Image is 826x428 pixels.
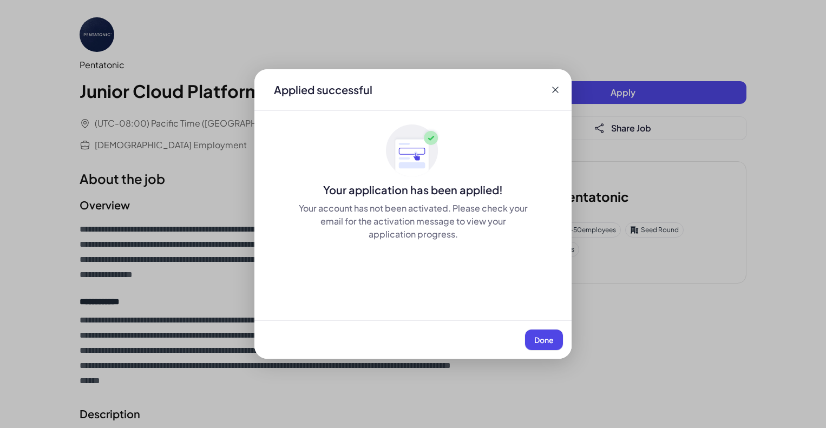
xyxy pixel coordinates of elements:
button: Done [525,330,563,350]
div: Your account has not been activated. Please check your email for the activation message to view y... [298,202,528,241]
span: Done [534,335,554,345]
div: Applied successful [274,82,372,97]
img: ApplyedMaskGroup3.svg [386,124,440,178]
div: Your application has been applied! [254,182,572,197]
